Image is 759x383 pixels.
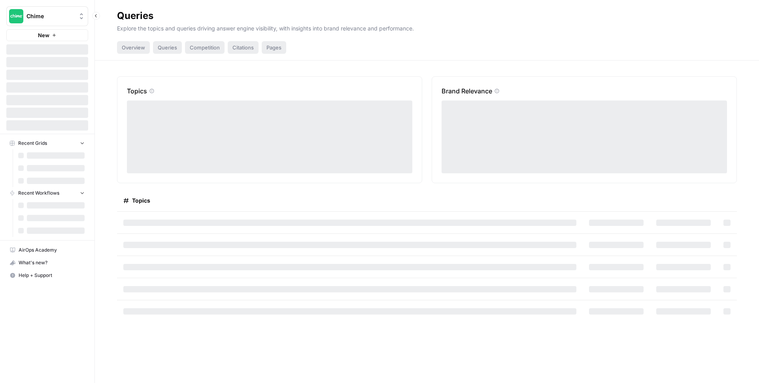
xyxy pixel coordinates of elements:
[26,12,74,20] span: Chime
[127,86,147,96] p: Topics
[6,29,88,41] button: New
[18,140,47,147] span: Recent Grids
[117,41,150,54] div: Overview
[262,41,286,54] div: Pages
[6,256,88,269] button: What's new?
[38,31,49,39] span: New
[185,41,225,54] div: Competition
[6,137,88,149] button: Recent Grids
[6,269,88,282] button: Help + Support
[19,246,85,254] span: AirOps Academy
[6,244,88,256] a: AirOps Academy
[9,9,23,23] img: Chime Logo
[7,257,88,269] div: What's new?
[19,272,85,279] span: Help + Support
[442,86,492,96] p: Brand Relevance
[153,41,182,54] div: Queries
[6,187,88,199] button: Recent Workflows
[228,41,259,54] div: Citations
[117,9,153,22] div: Queries
[117,22,737,32] p: Explore the topics and queries driving answer engine visibility, with insights into brand relevan...
[6,6,88,26] button: Workspace: Chime
[132,197,150,205] span: Topics
[18,190,59,197] span: Recent Workflows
